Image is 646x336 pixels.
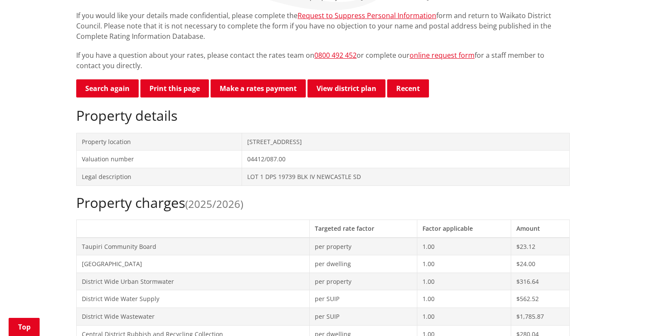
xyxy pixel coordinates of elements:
td: LOT 1 DPS 19739 BLK IV NEWCASTLE SD [242,168,570,185]
td: per SUIP [310,308,417,325]
p: If you would like your details made confidential, please complete the form and return to Waikato ... [76,10,570,41]
td: 04412/087.00 [242,151,570,168]
td: Legal description [77,168,242,185]
a: 0800 492 452 [314,50,357,60]
td: Property location [77,133,242,151]
h2: Property charges [76,195,570,211]
td: per property [310,273,417,290]
td: $562.52 [511,290,569,308]
th: Factor applicable [417,220,511,237]
td: per dwelling [310,255,417,273]
a: Make a rates payment [211,79,306,97]
td: District Wide Wastewater [77,308,310,325]
td: District Wide Water Supply [77,290,310,308]
button: Recent [387,79,429,97]
h2: Property details [76,107,570,124]
td: Taupiri Community Board [77,238,310,255]
td: $24.00 [511,255,569,273]
a: online request form [410,50,475,60]
span: (2025/2026) [185,197,243,211]
a: Top [9,318,40,336]
td: 1.00 [417,290,511,308]
td: [STREET_ADDRESS] [242,133,570,151]
td: [GEOGRAPHIC_DATA] [77,255,310,273]
td: per SUIP [310,290,417,308]
p: If you have a question about your rates, please contact the rates team on or complete our for a s... [76,50,570,71]
a: Request to Suppress Personal Information [298,11,436,20]
td: $1,785.87 [511,308,569,325]
a: View district plan [307,79,385,97]
td: District Wide Urban Stormwater [77,273,310,290]
td: Valuation number [77,151,242,168]
td: 1.00 [417,273,511,290]
td: $316.64 [511,273,569,290]
td: 1.00 [417,308,511,325]
td: per property [310,238,417,255]
td: 1.00 [417,255,511,273]
th: Amount [511,220,569,237]
button: Print this page [140,79,209,97]
iframe: Messenger Launcher [606,300,637,331]
td: 1.00 [417,238,511,255]
td: $23.12 [511,238,569,255]
th: Targeted rate factor [310,220,417,237]
a: Search again [76,79,139,97]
